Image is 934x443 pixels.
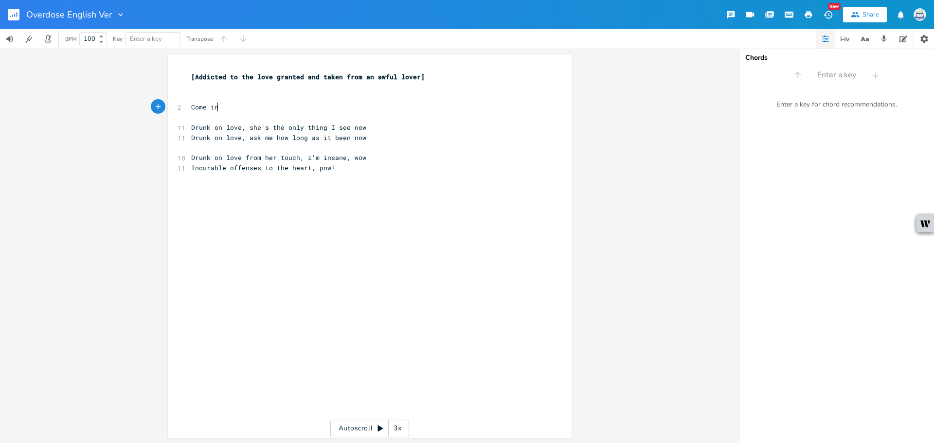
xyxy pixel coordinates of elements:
span: Drunk on love, ask me how long as it been now [191,133,366,142]
div: Chords [745,54,928,61]
span: Overdose English Ver [26,10,112,19]
span: Drunk on love, she's the only thing I see now [191,123,366,132]
div: Autoscroll [330,420,409,437]
div: BPM [65,36,76,42]
div: Share [862,10,879,19]
span: [Addicted to the love granted and taken from an awful lover] [191,72,425,81]
span: Incurable offenses to the heart, pow! [191,163,335,172]
span: Enter a key [817,70,856,81]
div: New [828,3,841,10]
div: 3x [389,420,406,437]
span: Drunk on love from her touch, i'm insane, wow [191,153,366,162]
span: Come in [191,103,218,111]
button: New [818,6,838,23]
div: Transpose [186,36,213,42]
div: Key [113,36,123,42]
img: Sign In [914,8,926,21]
button: Share [843,7,887,22]
div: Enter a key for chord recommendations. [739,94,934,115]
span: Enter a key [130,35,162,43]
